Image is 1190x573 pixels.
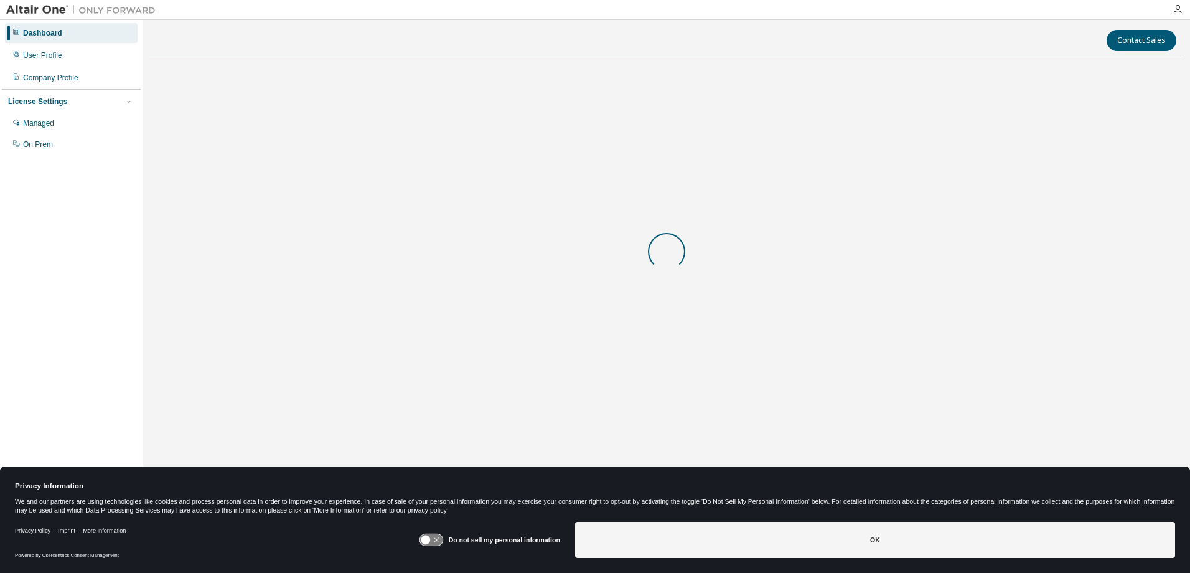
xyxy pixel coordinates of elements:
button: Contact Sales [1107,30,1176,51]
div: Company Profile [23,73,78,83]
div: On Prem [23,140,53,149]
img: Altair One [6,4,162,16]
div: User Profile [23,50,62,60]
div: License Settings [8,97,67,107]
div: Dashboard [23,28,62,38]
div: Managed [23,118,54,128]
